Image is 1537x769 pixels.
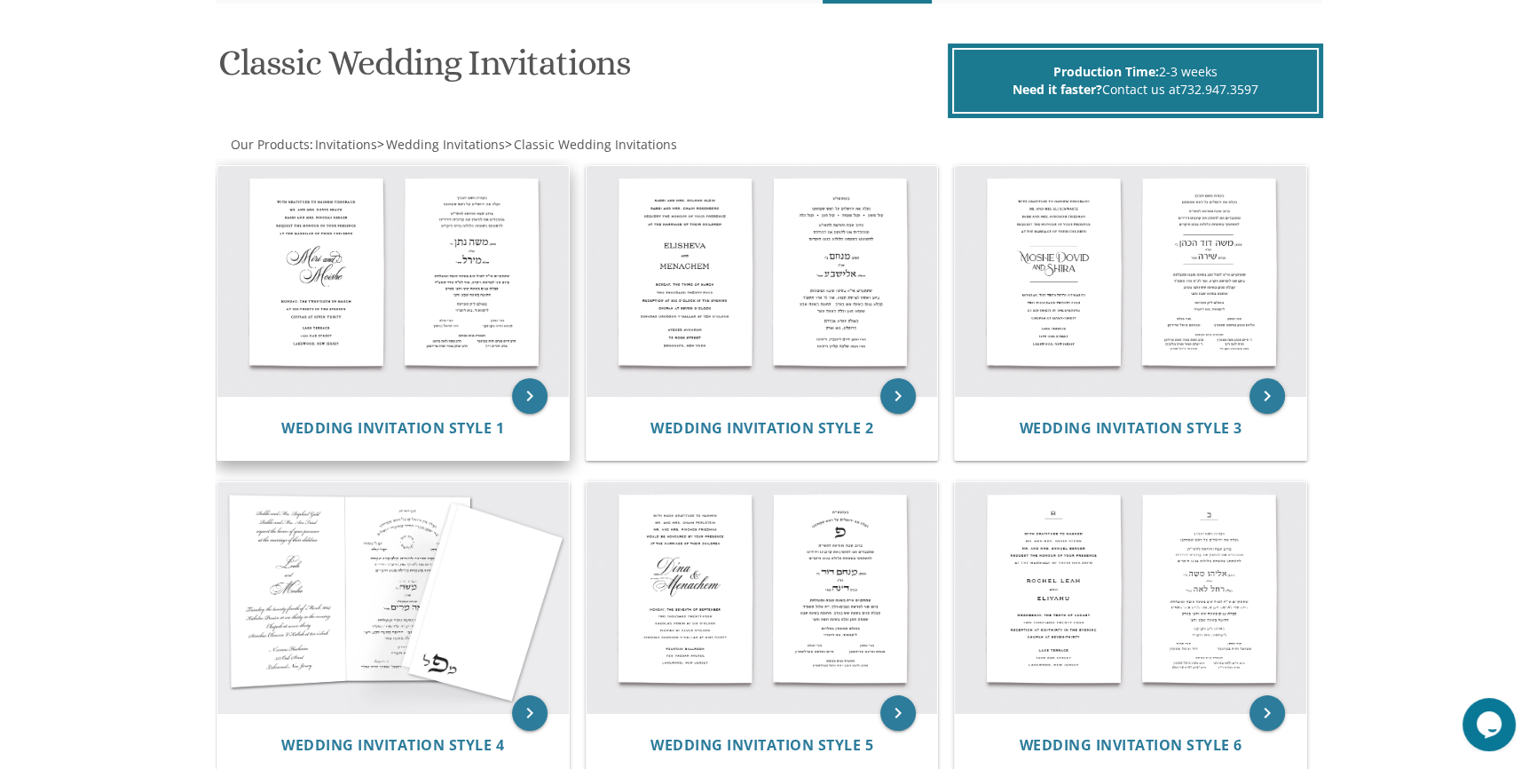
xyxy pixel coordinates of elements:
[1053,63,1159,80] span: Production Time:
[281,418,504,438] span: Wedding Invitation Style 1
[587,482,938,713] img: Wedding Invitation Style 5
[1180,81,1258,98] a: 732.947.3597
[1462,698,1519,751] iframe: chat widget
[650,418,873,438] span: Wedding Invitation Style 2
[505,136,677,153] span: >
[1249,695,1285,731] a: keyboard_arrow_right
[281,420,504,437] a: Wedding Invitation Style 1
[952,48,1319,114] div: 2-3 weeks Contact us at
[386,136,505,153] span: Wedding Invitations
[229,136,310,153] a: Our Products
[1020,735,1242,755] span: Wedding Invitation Style 6
[880,378,916,414] a: keyboard_arrow_right
[514,136,677,153] span: Classic Wedding Invitations
[315,136,377,153] span: Invitations
[650,735,873,755] span: Wedding Invitation Style 5
[313,136,377,153] a: Invitations
[650,420,873,437] a: Wedding Invitation Style 2
[955,166,1306,397] img: Wedding Invitation Style 3
[1020,420,1242,437] a: Wedding Invitation Style 3
[587,166,938,397] img: Wedding Invitation Style 2
[377,136,505,153] span: >
[650,737,873,754] a: Wedding Invitation Style 5
[281,735,504,755] span: Wedding Invitation Style 4
[512,378,548,414] a: keyboard_arrow_right
[880,695,916,731] a: keyboard_arrow_right
[218,44,942,96] h1: Classic Wedding Invitations
[1020,418,1242,438] span: Wedding Invitation Style 3
[281,737,504,754] a: Wedding Invitation Style 4
[216,136,769,154] div: :
[384,136,505,153] a: Wedding Invitations
[1020,737,1242,754] a: Wedding Invitation Style 6
[1249,378,1285,414] a: keyboard_arrow_right
[217,482,569,713] img: Wedding Invitation Style 4
[512,695,548,731] a: keyboard_arrow_right
[217,166,569,397] img: Wedding Invitation Style 1
[1013,81,1102,98] span: Need it faster?
[955,482,1306,713] img: Wedding Invitation Style 6
[512,136,677,153] a: Classic Wedding Invitations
